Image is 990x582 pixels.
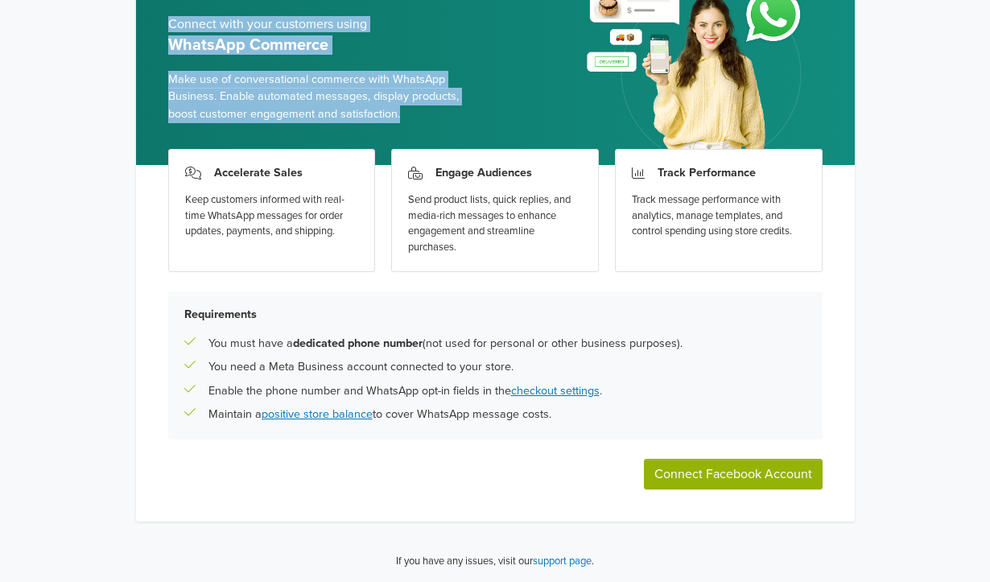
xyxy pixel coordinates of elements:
[408,192,582,255] div: Send product lists, quick replies, and media-rich messages to enhance engagement and streamline p...
[644,459,823,489] button: Connect Facebook Account
[208,358,514,376] p: You need a Meta Business account connected to your store.
[168,71,483,123] span: Make use of conversational commerce with WhatsApp Business. Enable automated messages, display pr...
[262,407,373,421] a: positive store balance
[533,555,592,568] a: support page
[511,384,600,398] a: checkout settings
[632,192,806,240] div: Track message performance with analytics, manage templates, and control spending using store cred...
[168,17,483,32] h5: Connect with your customers using
[435,166,532,180] h3: Engage Audiences
[184,308,806,321] h5: Requirements
[214,166,303,180] h3: Accelerate Sales
[208,382,602,400] p: Enable the phone number and WhatsApp opt-in fields in the .
[168,35,483,55] h5: WhatsApp Commerce
[293,336,423,350] b: dedicated phone number
[185,192,359,240] div: Keep customers informed with real-time WhatsApp messages for order updates, payments, and shipping.
[208,406,551,423] p: Maintain a to cover WhatsApp message costs.
[208,335,683,353] p: You must have a (not used for personal or other business purposes).
[396,554,594,570] p: If you have any issues, visit our .
[658,166,756,180] h3: Track Performance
